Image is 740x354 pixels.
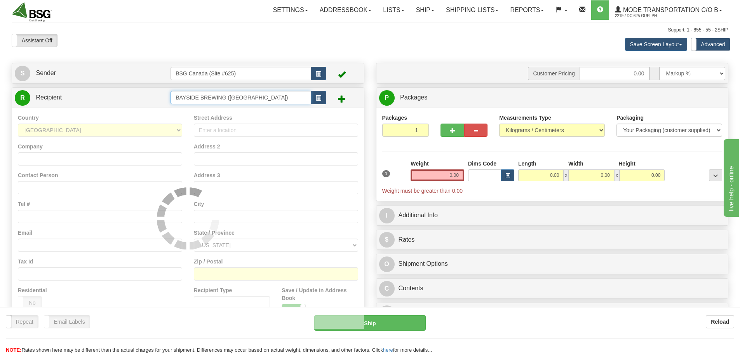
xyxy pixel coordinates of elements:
span: I [379,208,395,223]
label: Packages [382,114,407,122]
label: Advanced [691,38,730,51]
a: Addressbook [314,0,378,20]
span: C [379,305,395,321]
a: CContents [379,281,726,296]
span: 2219 / DC 625 Guelph [615,12,673,20]
a: Lists [377,0,410,20]
a: Reports [504,0,550,20]
a: OShipment Options [379,256,726,272]
span: $ [379,232,395,248]
span: O [379,256,395,272]
a: here [383,347,393,353]
a: Settings [267,0,314,20]
button: Reload [706,315,734,328]
span: x [614,169,620,181]
span: C [379,281,395,296]
input: Recipient Id [171,91,311,104]
span: NOTE: [6,347,21,353]
span: Weight must be greater than 0.00 [382,188,463,194]
label: Packaging [616,114,644,122]
span: Customer Pricing [528,67,579,80]
span: P [379,90,395,106]
span: Packages [400,94,427,101]
button: Ship [314,315,426,331]
a: Ship [410,0,440,20]
input: Sender Id [171,67,311,80]
a: $Rates [379,232,726,248]
div: Support: 1 - 855 - 55 - 2SHIP [12,27,728,33]
a: S Sender [15,65,171,81]
span: x [563,169,569,181]
label: Measurements Type [499,114,551,122]
span: R [15,90,30,106]
span: 1 [382,170,390,177]
a: P Packages [379,90,726,106]
span: Mode Transportation c/o B [621,7,718,13]
a: R Recipient [15,90,153,106]
label: Width [568,160,583,167]
span: Sender [36,70,56,76]
label: Dims Code [468,160,496,167]
span: S [15,66,30,81]
img: loader.gif [157,187,219,249]
span: Recipient [36,94,62,101]
b: Reload [711,319,729,325]
img: logo2219.jpg [12,2,52,22]
a: Mode Transportation c/o B 2219 / DC 625 Guelph [609,0,728,20]
iframe: chat widget [722,137,739,216]
label: Height [618,160,636,167]
button: Save Screen Layout [625,38,687,51]
a: Shipping lists [440,0,504,20]
label: Assistant Off [12,34,57,47]
div: live help - online [6,5,72,14]
label: Length [518,160,536,167]
label: Weight [411,160,428,167]
a: IAdditional Info [379,208,726,223]
a: CCustoms [379,305,726,321]
div: ... [709,169,722,181]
